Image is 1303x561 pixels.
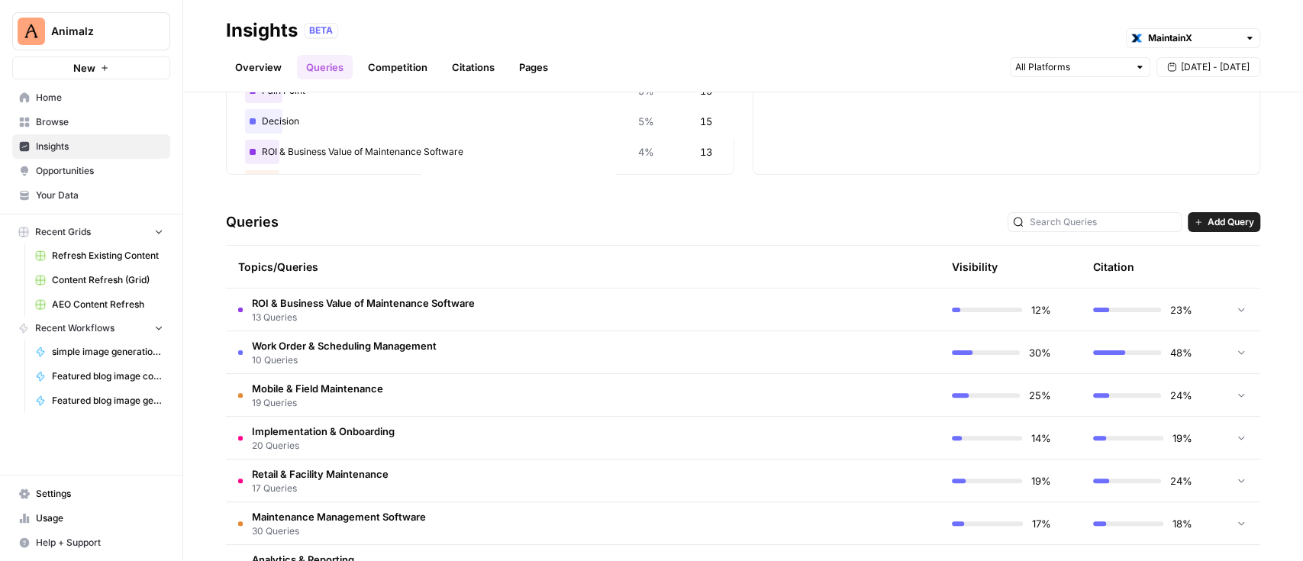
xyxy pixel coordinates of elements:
span: Home [36,91,163,105]
img: Animalz Logo [18,18,45,45]
span: ROI & Business Value of Maintenance Software [252,295,475,311]
a: Pages [510,55,557,79]
span: Featured blog image concepts [52,369,163,383]
span: 30% [1029,345,1051,360]
span: 13 [700,144,712,160]
input: Search Queries [1030,214,1176,230]
a: Citations [443,55,504,79]
a: Home [12,85,170,110]
div: Topics/Queries [238,246,782,288]
span: Browse [36,115,163,129]
button: Recent Grids [12,221,170,243]
span: Help + Support [36,536,163,550]
span: Animalz [51,24,144,39]
span: 5% [638,114,654,129]
a: Browse [12,110,170,134]
button: Recent Workflows [12,317,170,340]
button: [DATE] - [DATE] [1156,57,1260,77]
span: Retail & Facility Maintenance [252,466,389,482]
span: Recent Workflows [35,321,114,335]
span: 13 Queries [252,311,475,324]
span: AEO Content Refresh [52,298,163,311]
button: Help + Support [12,530,170,555]
a: Usage [12,506,170,530]
a: Competition [359,55,437,79]
span: Recent Grids [35,225,91,239]
div: Asset & Inventory Management [245,170,715,195]
span: Insights [36,140,163,153]
button: Add Query [1188,212,1260,232]
span: Your Data [36,189,163,202]
div: Decision [245,109,715,134]
span: 23% [1170,302,1192,318]
span: 12% [1031,302,1051,318]
span: Mobile & Field Maintenance [252,381,383,396]
span: 24% [1170,473,1192,488]
span: 15 [700,114,712,129]
span: 25% [1029,388,1051,403]
a: Refresh Existing Content [28,243,170,268]
span: 14% [1031,430,1051,446]
span: 19% [1031,473,1051,488]
span: 18% [1172,516,1192,531]
div: Citation [1093,246,1134,288]
button: Workspace: Animalz [12,12,170,50]
a: Settings [12,482,170,506]
a: Overview [226,55,291,79]
span: Featured blog image generation (Animalz) [52,394,163,408]
span: 30 Queries [252,524,426,538]
span: 4% [638,144,654,160]
span: 19% [1172,430,1192,446]
div: BETA [304,23,338,38]
div: ROI & Business Value of Maintenance Software [245,140,715,164]
input: All Platforms [1015,60,1128,75]
span: 19 Queries [252,396,383,410]
span: [DATE] - [DATE] [1181,60,1250,74]
a: Queries [297,55,353,79]
span: 10 Queries [252,353,437,367]
a: Featured blog image generation (Animalz) [28,389,170,413]
a: Your Data [12,183,170,208]
a: Opportunities [12,159,170,183]
span: Work Order & Scheduling Management [252,338,437,353]
span: New [73,60,95,76]
span: 17% [1032,516,1051,531]
span: 24% [1170,388,1192,403]
h3: Queries [226,211,279,233]
span: Settings [36,487,163,501]
span: Refresh Existing Content [52,249,163,263]
span: Opportunities [36,164,163,178]
input: MaintainX [1148,31,1238,46]
a: Featured blog image concepts [28,364,170,389]
div: Insights [226,18,298,43]
span: Maintenance Management Software [252,509,426,524]
span: simple image generation nano + gpt [52,345,163,359]
span: 48% [1170,345,1192,360]
span: 20 Queries [252,439,395,453]
div: Visibility [952,260,998,275]
a: Insights [12,134,170,159]
a: AEO Content Refresh [28,292,170,317]
span: Content Refresh (Grid) [52,273,163,287]
span: Add Query [1208,215,1254,229]
span: Usage [36,511,163,525]
a: simple image generation nano + gpt [28,340,170,364]
button: New [12,56,170,79]
span: Implementation & Onboarding [252,424,395,439]
a: Content Refresh (Grid) [28,268,170,292]
span: 17 Queries [252,482,389,495]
